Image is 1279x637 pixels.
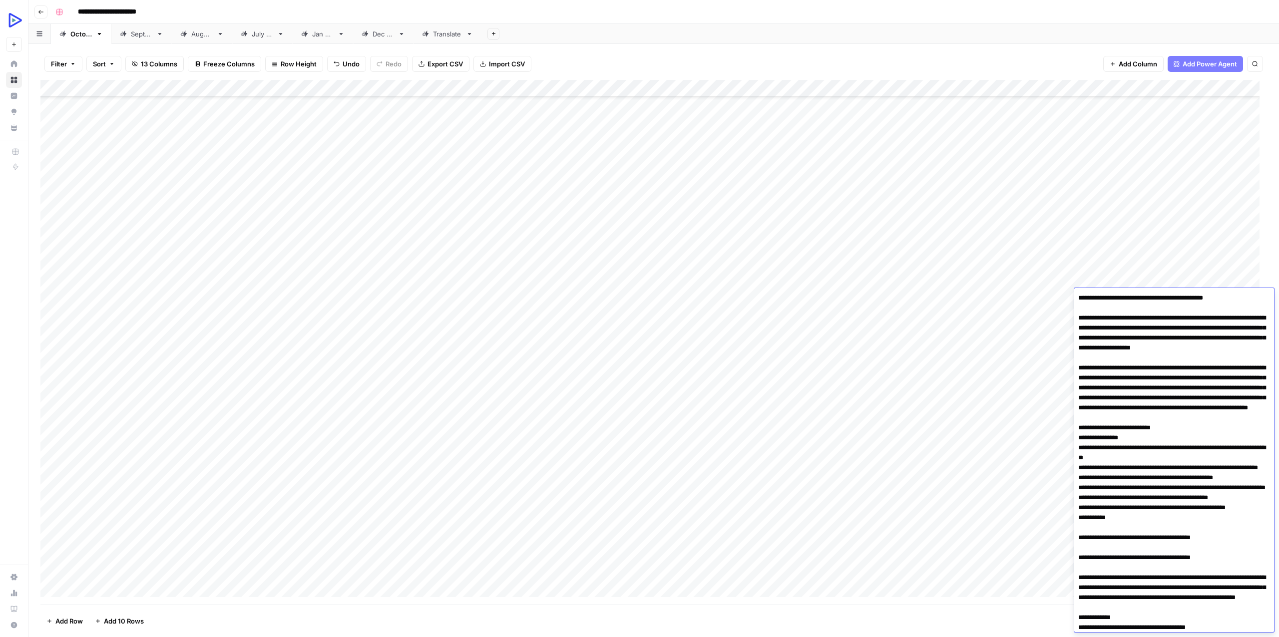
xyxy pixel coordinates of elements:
a: [DATE] [172,24,232,44]
button: Import CSV [473,56,531,72]
span: Row Height [281,59,317,69]
button: Workspace: OpenReplay [6,8,22,33]
a: [DATE] [232,24,293,44]
img: OpenReplay Logo [6,11,24,29]
span: 13 Columns [141,59,177,69]
button: Redo [370,56,408,72]
span: Import CSV [489,59,525,69]
button: Add Column [1103,56,1164,72]
button: 13 Columns [125,56,184,72]
a: [DATE] [51,24,111,44]
span: Undo [343,59,360,69]
a: Translate [414,24,481,44]
a: [DATE] [293,24,353,44]
div: [DATE] [252,29,273,39]
span: Freeze Columns [203,59,255,69]
a: Opportunities [6,104,22,120]
span: Add 10 Rows [104,616,144,626]
button: Add Row [40,613,89,629]
div: Translate [433,29,462,39]
span: Redo [386,59,402,69]
button: Help + Support [6,617,22,633]
span: Add Column [1119,59,1157,69]
button: Filter [44,56,82,72]
a: Usage [6,585,22,601]
span: Add Row [55,616,83,626]
a: Your Data [6,120,22,136]
button: Add Power Agent [1168,56,1243,72]
a: [DATE] [353,24,414,44]
span: Sort [93,59,106,69]
button: Freeze Columns [188,56,261,72]
button: Export CSV [412,56,469,72]
div: [DATE] [312,29,334,39]
button: Row Height [265,56,323,72]
button: Add 10 Rows [89,613,150,629]
a: Insights [6,88,22,104]
button: Sort [86,56,121,72]
a: [DATE] [111,24,172,44]
div: [DATE] [70,29,92,39]
div: [DATE] [373,29,394,39]
div: [DATE] [131,29,152,39]
span: Export CSV [427,59,463,69]
span: Add Power Agent [1183,59,1237,69]
a: Settings [6,569,22,585]
button: Undo [327,56,366,72]
a: Learning Hub [6,601,22,617]
div: [DATE] [191,29,213,39]
span: Filter [51,59,67,69]
a: Home [6,56,22,72]
a: Browse [6,72,22,88]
